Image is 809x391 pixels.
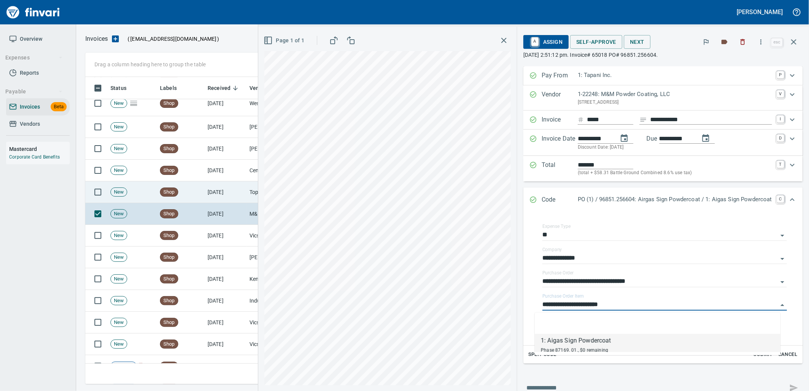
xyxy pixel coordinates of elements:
[208,83,240,93] span: Received
[205,91,246,116] td: [DATE]
[111,167,127,174] span: New
[246,91,323,116] td: Western States Equipment Co. (1-11113)
[108,34,123,43] button: Upload an Invoice
[246,181,323,203] td: Topcon Solutions Inc (1-30481)
[111,123,127,131] span: New
[160,232,178,239] span: Shop
[542,134,578,151] p: Invoice Date
[160,276,178,283] span: Shop
[160,83,177,93] span: Labels
[542,115,578,125] p: Invoice
[769,33,803,51] span: Close invoice
[578,90,772,99] p: 1-22248: M&M Powder Coating, LLC
[734,34,751,50] button: Discard
[542,224,571,229] label: Expense Type
[160,297,178,304] span: Shop
[578,169,772,177] p: (total + $58.31 Battle Ground Combined 8.6% use tax)
[208,83,230,93] span: Received
[5,3,62,21] img: Finvari
[20,119,40,129] span: Vendors
[246,160,323,181] td: Central Welding Supply Co., Inc (1-23924)
[160,123,178,131] span: Shop
[753,34,769,50] button: More
[111,189,127,196] span: New
[646,134,683,143] p: Due
[737,8,783,16] h5: [PERSON_NAME]
[205,138,246,160] td: [DATE]
[542,71,578,81] p: Pay From
[94,61,206,68] p: Drag a column heading here to group the table
[523,35,569,49] button: AAssign
[205,312,246,333] td: [DATE]
[51,103,67,111] span: Beta
[246,247,323,268] td: [PERSON_NAME] Oil Co Inc (1-38025)
[205,247,246,268] td: [DATE]
[526,349,558,361] button: Split Code
[542,90,578,106] p: Vendor
[9,145,70,153] h6: Mastercard
[111,210,127,218] span: New
[542,160,578,177] p: Total
[523,156,803,181] div: Expand
[523,85,803,111] div: Expand
[20,102,40,112] span: Invoices
[9,154,60,160] a: Corporate Card Benefits
[578,71,772,80] p: 1: Tapani Inc.
[777,277,788,287] button: Open
[246,333,323,355] td: Vics Auto Supply (1-38319)
[127,100,140,106] span: Pages Split
[110,83,136,93] span: Status
[6,30,70,48] a: Overview
[578,115,584,124] svg: Invoice number
[160,254,178,261] span: Shop
[777,134,784,142] a: D
[697,129,715,147] button: change due date
[777,90,784,98] a: V
[529,35,563,48] span: Assign
[111,297,127,304] span: New
[205,225,246,247] td: [DATE]
[205,290,246,312] td: [DATE]
[130,35,217,43] span: [EMAIL_ADDRESS][DOMAIN_NAME]
[775,349,800,361] button: Cancel
[777,71,784,79] a: P
[246,355,323,378] td: [PERSON_NAME] Inc (1-11048)
[262,34,307,48] button: Page 1 of 1
[249,83,294,93] span: Vendor / From
[698,34,715,50] button: Flag
[523,213,803,364] div: Expand
[578,195,772,204] p: PO (1) / 96851.256604: Airgas Sign Powdercoat / 1: Aigas Sign Powdercoat
[123,35,219,43] p: ( )
[6,98,70,115] a: InvoicesBeta
[246,203,323,225] td: M&M Powder Coating, LLC (1-22248)
[160,83,187,93] span: Labels
[542,271,574,276] label: Purchase Order
[523,130,803,156] div: Expand
[205,116,246,138] td: [DATE]
[5,87,63,96] span: Payable
[246,312,323,333] td: Vics Auto Supply (1-38319)
[630,37,644,47] span: Next
[205,203,246,225] td: [DATE]
[777,253,788,264] button: Open
[777,115,784,123] a: I
[85,34,108,43] nav: breadcrumb
[246,225,323,247] td: Vics Auto Supply (1-38319)
[160,210,178,218] span: Shop
[160,189,178,196] span: Shop
[578,99,772,106] p: [STREET_ADDRESS]
[265,36,304,45] span: Page 1 of 1
[2,85,66,99] button: Payable
[249,83,285,93] span: Vendor / From
[205,181,246,203] td: [DATE]
[6,64,70,82] a: Reports
[137,363,147,369] span: Flagged
[111,100,127,107] span: New
[5,53,63,62] span: Expenses
[160,100,178,107] span: Shop
[6,115,70,133] a: Vendors
[735,6,785,18] button: [PERSON_NAME]
[777,230,788,241] button: Open
[777,160,784,168] a: T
